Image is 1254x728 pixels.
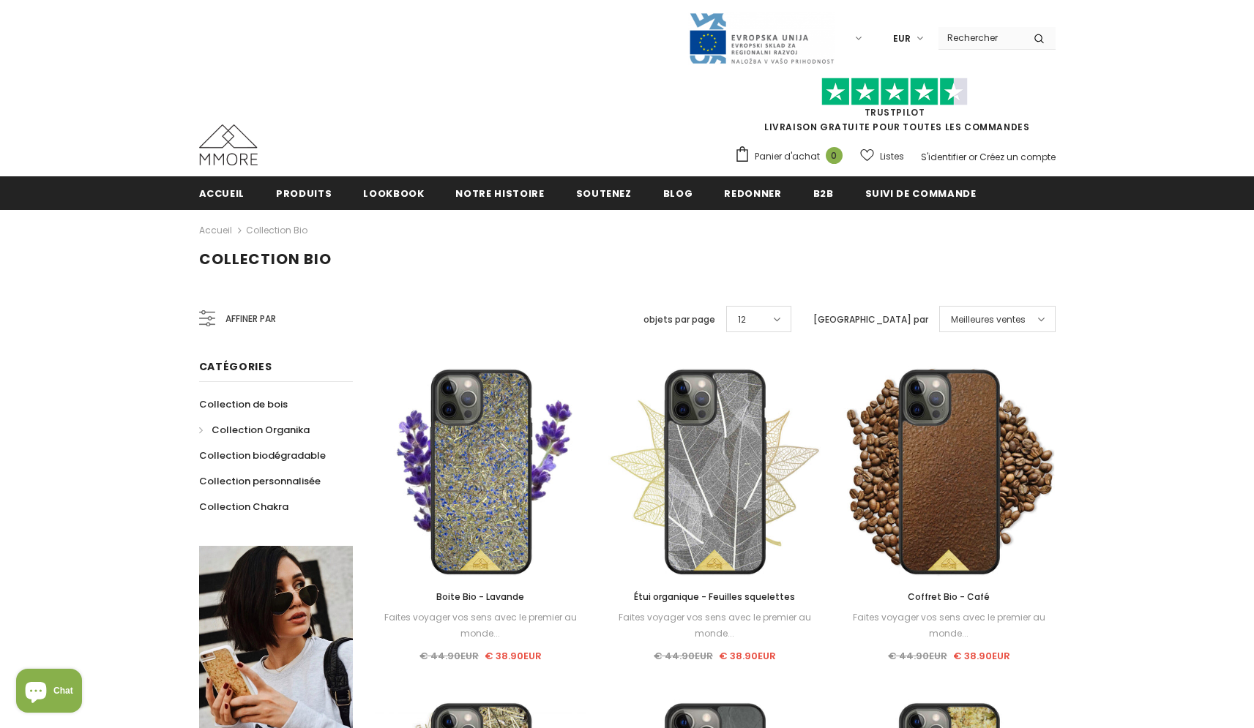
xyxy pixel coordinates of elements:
[643,312,715,327] label: objets par page
[688,31,835,44] a: Javni Razpis
[843,589,1055,605] a: Coffret Bio - Café
[865,176,977,209] a: Suivi de commande
[212,423,310,437] span: Collection Organika
[738,312,746,327] span: 12
[199,417,310,443] a: Collection Organika
[199,249,332,269] span: Collection Bio
[375,589,587,605] a: Boite Bio - Lavande
[608,589,821,605] a: Étui organique - Feuilles squelettes
[276,187,332,200] span: Produits
[908,590,990,603] span: Coffret Bio - Café
[843,609,1055,642] div: Faites voyager vos sens avec le premier au monde...
[719,649,776,663] span: € 38.90EUR
[246,224,307,236] a: Collection Bio
[860,143,904,169] a: Listes
[813,187,834,200] span: B2B
[734,146,850,168] a: Panier d'achat 0
[576,176,632,209] a: soutenez
[865,106,925,119] a: TrustPilot
[724,187,781,200] span: Redonner
[969,151,977,163] span: or
[455,176,544,209] a: Notre histoire
[813,312,928,327] label: [GEOGRAPHIC_DATA] par
[663,187,693,200] span: Blog
[663,176,693,209] a: Blog
[921,151,966,163] a: S'identifier
[634,590,795,603] span: Étui organique - Feuilles squelettes
[436,590,524,603] span: Boite Bio - Lavande
[485,649,542,663] span: € 38.90EUR
[826,147,843,164] span: 0
[199,187,245,200] span: Accueil
[724,176,781,209] a: Redonner
[888,649,947,663] span: € 44.90EUR
[734,84,1056,133] span: LIVRAISON GRATUITE POUR TOUTES LES COMMANDES
[821,78,968,106] img: Faites confiance aux étoiles pilotes
[199,397,288,411] span: Collection de bois
[199,449,326,462] span: Collection biodégradable
[608,609,821,642] div: Faites voyager vos sens avec le premier au monde...
[953,649,1010,663] span: € 38.90EUR
[363,176,424,209] a: Lookbook
[199,222,232,239] a: Accueil
[979,151,1056,163] a: Créez un compte
[276,176,332,209] a: Produits
[225,311,276,327] span: Affiner par
[938,27,1023,48] input: Search Site
[865,187,977,200] span: Suivi de commande
[654,649,713,663] span: € 44.90EUR
[199,443,326,468] a: Collection biodégradable
[455,187,544,200] span: Notre histoire
[12,669,86,716] inbox-online-store-chat: Shopify online store chat
[880,149,904,164] span: Listes
[755,149,820,164] span: Panier d'achat
[199,500,288,514] span: Collection Chakra
[576,187,632,200] span: soutenez
[199,124,258,165] img: Cas MMORE
[199,468,321,494] a: Collection personnalisée
[375,609,587,642] div: Faites voyager vos sens avec le premier au monde...
[199,474,321,488] span: Collection personnalisée
[199,176,245,209] a: Accueil
[951,312,1026,327] span: Meilleures ventes
[199,391,288,417] a: Collection de bois
[688,12,835,65] img: Javni Razpis
[419,649,479,663] span: € 44.90EUR
[363,187,424,200] span: Lookbook
[199,494,288,519] a: Collection Chakra
[893,31,911,46] span: EUR
[199,359,272,374] span: Catégories
[813,176,834,209] a: B2B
